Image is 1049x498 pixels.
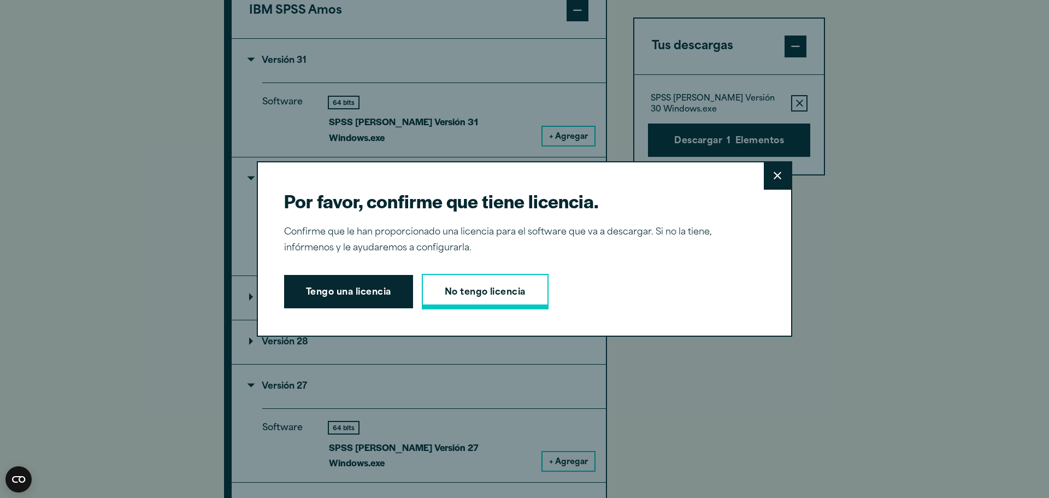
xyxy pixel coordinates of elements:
font: Tengo una licencia [306,288,391,297]
button: Abrir el widget CMP [5,466,32,493]
font: Confirme que le han proporcionado una licencia para el software que va a descargar. Si no la tien... [284,228,712,253]
button: Tengo una licencia [284,275,413,309]
a: No tengo licencia [422,274,549,310]
font: Por favor, confirme que tiene licencia. [284,188,599,214]
font: No tengo licencia [445,288,526,297]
